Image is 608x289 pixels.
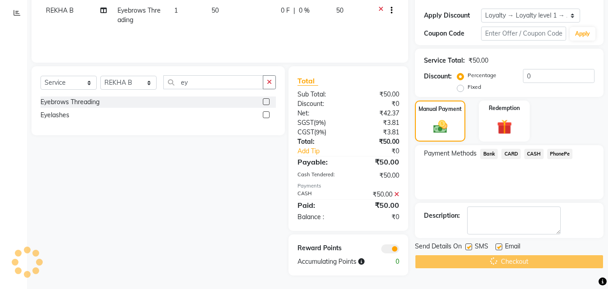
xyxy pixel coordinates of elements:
span: CARD [501,149,521,159]
span: | [293,6,295,15]
label: Redemption [489,104,520,112]
div: Coupon Code [424,29,481,38]
div: Total: [291,137,348,147]
div: 0 [377,257,406,266]
div: Payable: [291,156,348,167]
span: 0 F [281,6,290,15]
div: ₹0 [358,147,406,156]
span: PhonePe [547,149,573,159]
div: Discount: [291,99,348,109]
div: Cash Tendered: [291,171,348,180]
div: ₹50.00 [348,137,406,147]
div: Eyelashes [41,110,69,120]
div: Net: [291,109,348,118]
div: ₹50.00 [468,56,488,65]
span: REKHA B [46,6,74,14]
img: _cash.svg [429,119,452,135]
span: SMS [475,242,488,253]
div: Description: [424,211,460,220]
span: 9% [315,119,324,126]
div: ₹50.00 [348,156,406,167]
img: _gift.svg [492,118,517,136]
div: ₹0 [348,99,406,109]
div: Paid: [291,200,348,211]
span: Payment Methods [424,149,477,158]
div: ₹50.00 [348,171,406,180]
span: SGST [297,119,314,127]
label: Manual Payment [419,105,462,113]
span: Email [505,242,520,253]
span: 1 [174,6,178,14]
div: ₹3.81 [348,128,406,137]
div: ₹3.81 [348,118,406,128]
input: Enter Offer / Coupon Code [481,27,566,41]
span: 50 [336,6,343,14]
span: 0 % [299,6,310,15]
span: Send Details On [415,242,462,253]
input: Search or Scan [163,75,263,89]
label: Percentage [468,71,496,79]
div: Accumulating Points [291,257,377,266]
div: Discount: [424,72,452,81]
div: ( ) [291,118,348,128]
div: ₹50.00 [348,190,406,199]
span: Bank [480,149,498,159]
div: ₹0 [348,212,406,222]
span: Eyebrows Threading [117,6,161,24]
span: CASH [524,149,544,159]
div: Balance : [291,212,348,222]
div: Service Total: [424,56,465,65]
div: ₹42.37 [348,109,406,118]
div: Apply Discount [424,11,481,20]
div: ( ) [291,128,348,137]
span: 50 [212,6,219,14]
div: ₹50.00 [348,200,406,211]
button: Apply [570,27,595,41]
label: Fixed [468,83,481,91]
div: Sub Total: [291,90,348,99]
div: CASH [291,190,348,199]
div: ₹50.00 [348,90,406,99]
div: Payments [297,182,399,190]
div: Eyebrows Threading [41,97,99,107]
span: Total [297,76,318,86]
span: 9% [316,128,324,136]
span: CGST [297,128,314,136]
a: Add Tip [291,147,358,156]
div: Reward Points [291,243,348,253]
